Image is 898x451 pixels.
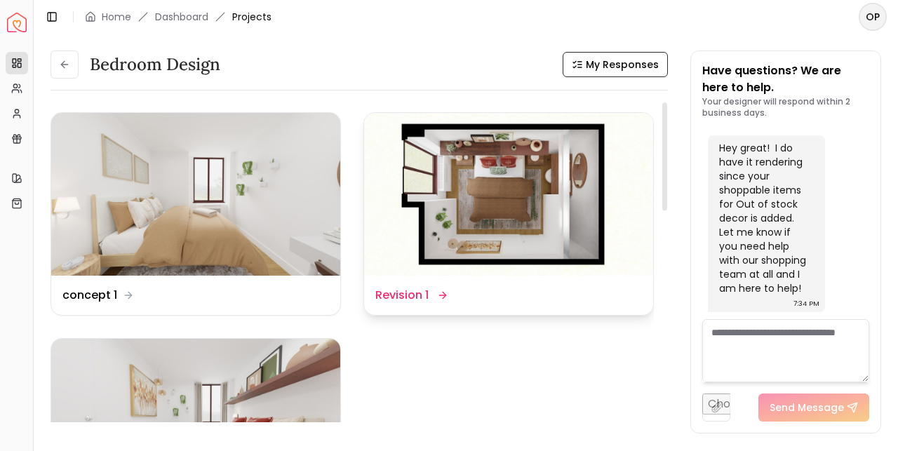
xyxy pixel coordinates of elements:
[90,53,220,76] h3: Bedroom design
[793,297,819,311] div: 7:34 PM
[364,113,653,276] img: Revision 1
[860,4,885,29] span: OP
[375,287,429,304] dd: Revision 1
[85,10,272,24] nav: breadcrumb
[102,10,131,24] a: Home
[563,52,668,77] button: My Responses
[363,112,654,316] a: Revision 1Revision 1
[7,13,27,32] img: Spacejoy Logo
[232,10,272,24] span: Projects
[62,287,117,304] dd: concept 1
[859,3,887,31] button: OP
[702,96,869,119] p: Your designer will respond within 2 business days.
[155,10,208,24] a: Dashboard
[51,112,341,316] a: concept 1concept 1
[586,58,659,72] span: My Responses
[7,13,27,32] a: Spacejoy
[719,141,811,295] div: Hey great! I do have it rendering since your shoppable items for Out of stock decor is added. Let...
[51,113,340,276] img: concept 1
[702,62,869,96] p: Have questions? We are here to help.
